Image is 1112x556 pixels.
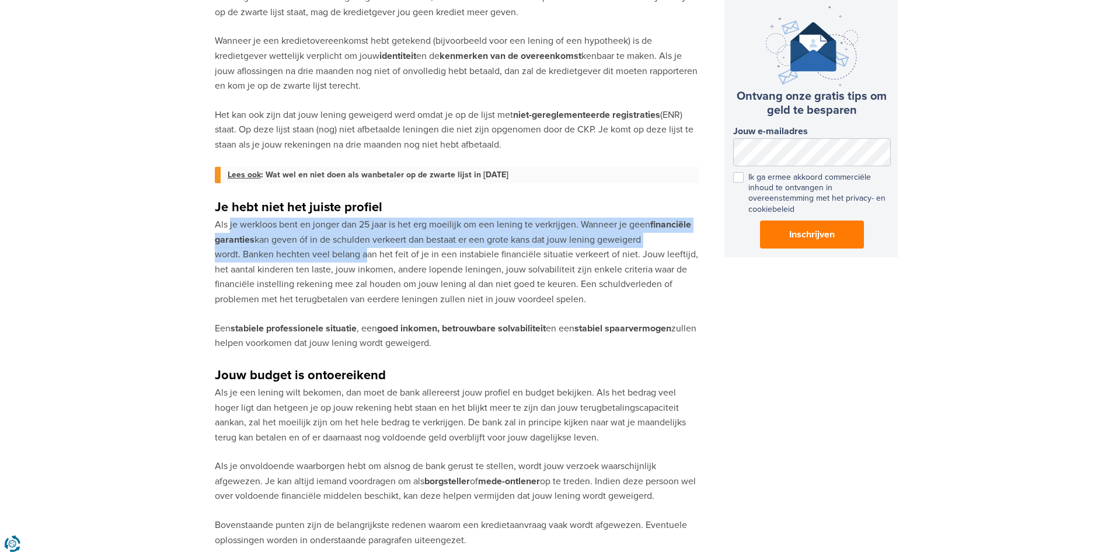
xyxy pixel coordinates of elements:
[215,108,699,153] p: Het kan ook zijn dat jouw lening geweigerd werd omdat je op de lijst met (ENR) staat. Op deze lij...
[228,170,261,180] span: Lees ook
[379,50,416,62] strong: identiteit
[215,200,382,215] strong: Je hebt niet het juiste profiel
[478,475,540,487] strong: mede-ontlener
[724,285,900,361] iframe: fb:page Facebook Social Plugin
[215,321,699,351] p: Een , een en een zullen helpen voorkomen dat jouw lening wordt geweigerd.
[574,323,671,334] strong: stabiel spaarvermogen
[215,368,386,383] strong: Jouw budget is ontoereikend
[789,228,835,242] span: Inschrijven
[424,475,470,487] strong: borgsteller
[215,518,699,548] p: Bovenstaande punten zijn de belangrijkste redenen waarom een kredietaanvraag vaak wordt afgewezen...
[215,219,691,246] strong: financiële garanties
[228,167,699,183] a: Lees ook: Wat wel en niet doen als wanbetaler op de zwarte lijst in [DATE]
[733,89,891,117] h3: Ontvang onze gratis tips om geld te besparen
[215,459,699,504] p: Als je onvoldoende waarborgen hebt om alsnog de bank gerust te stellen, wordt jouw verzoek waarsc...
[231,323,357,334] strong: stabiele professionele situatie
[215,34,699,93] p: Wanneer je een kredietovereenkomst hebt getekend (bijvoorbeeld voor een lening of een hypotheek) ...
[513,109,660,121] strong: niet-gereglementeerde registraties
[215,386,699,445] p: Als je een lening wilt bekomen, dan moet de bank allereerst jouw profiel en budget bekijken. Als ...
[733,126,891,137] label: Jouw e-mailadres
[733,172,891,215] label: Ik ga ermee akkoord commerciële inhoud te ontvangen in overeenstemming met het privacy- en cookie...
[766,6,858,86] img: newsletter
[440,50,581,62] strong: kenmerken van de overeenkomst
[377,323,546,334] strong: goed inkomen, betrouwbare solvabiliteit
[215,218,699,307] p: Als je werkloos bent en jonger dan 25 jaar is het erg moeilijk om een lening te verkrijgen. Wanne...
[760,221,864,249] button: Inschrijven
